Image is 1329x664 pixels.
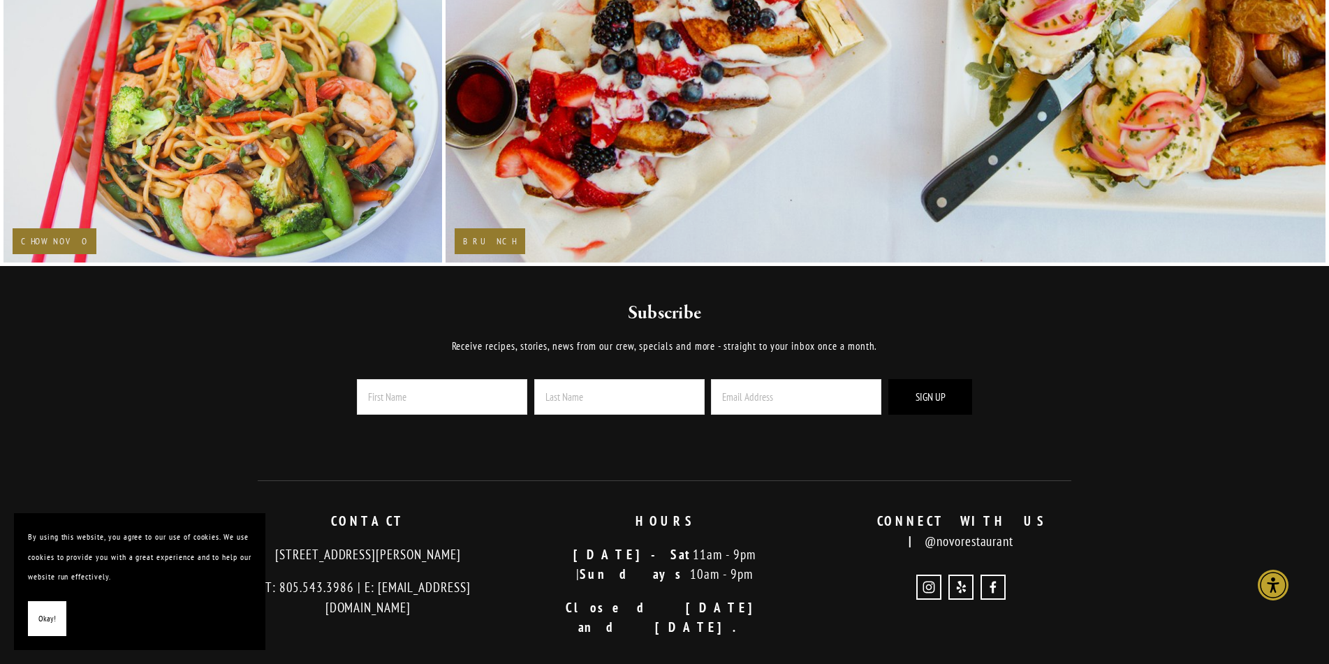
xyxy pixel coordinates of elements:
input: First Name [357,379,527,415]
a: Yelp [948,575,974,600]
p: [STREET_ADDRESS][PERSON_NAME] [232,545,505,565]
div: Accessibility Menu [1258,570,1288,600]
h2: Brunch [463,237,517,246]
span: Sign Up [916,390,946,404]
a: Instagram [916,575,941,600]
span: Okay! [38,609,56,629]
strong: [DATE]-Sat [573,546,693,563]
p: T: 805.543.3986 | E: [EMAIL_ADDRESS][DOMAIN_NAME] [232,577,505,617]
strong: CONNECT WITH US | [877,512,1061,549]
button: Okay! [28,601,66,637]
p: Receive recipes, stories, news from our crew, specials and more - straight to your inbox once a m... [318,338,1011,355]
input: Email Address [711,379,881,415]
strong: Closed [DATE] and [DATE]. [566,599,778,636]
strong: Sundays [580,566,690,582]
p: 11am - 9pm | 10am - 9pm [528,545,801,584]
button: Sign Up [888,379,972,415]
section: Cookie banner [14,513,265,650]
input: Last Name [534,379,705,415]
h2: Chow Novo [21,237,88,246]
strong: HOURS [636,512,694,529]
p: @novorestaurant [825,511,1098,551]
a: Novo Restaurant and Lounge [981,575,1006,600]
p: By using this website, you agree to our use of cookies. We use cookies to provide you with a grea... [28,527,251,587]
h2: Subscribe [318,301,1011,326]
strong: CONTACT [331,512,405,529]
